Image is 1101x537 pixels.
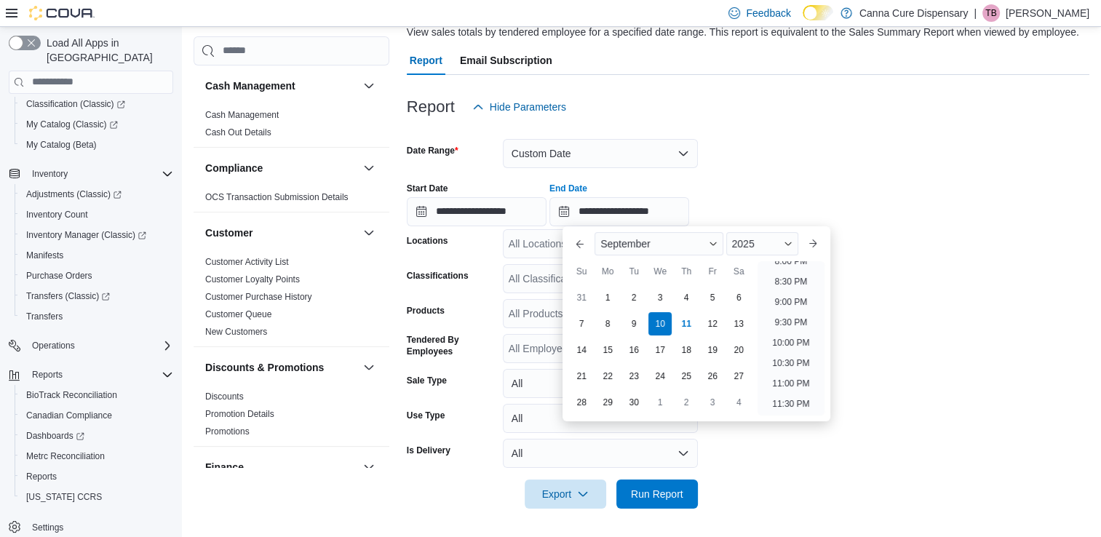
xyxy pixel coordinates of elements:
[32,369,63,381] span: Reports
[15,426,179,446] a: Dashboards
[205,408,274,420] span: Promotion Details
[20,95,173,113] span: Classification (Classic)
[194,188,389,212] div: Compliance
[803,5,833,20] input: Dark Mode
[360,224,378,242] button: Customer
[600,238,650,250] span: September
[596,312,619,335] div: day-8
[205,192,349,202] a: OCS Transaction Submission Details
[15,446,179,466] button: Metrc Reconciliation
[205,426,250,437] a: Promotions
[20,186,173,203] span: Adjustments (Classic)
[466,92,572,122] button: Hide Parameters
[205,256,289,268] span: Customer Activity List
[726,232,798,255] div: Button. Open the year selector. 2025 is currently selected.
[32,168,68,180] span: Inventory
[205,360,357,375] button: Discounts & Promotions
[20,386,173,404] span: BioTrack Reconciliation
[205,226,357,240] button: Customer
[766,375,815,392] li: 11:00 PM
[205,326,267,338] span: New Customers
[20,447,173,465] span: Metrc Reconciliation
[859,4,968,22] p: Canna Cure Dispensary
[525,480,606,509] button: Export
[41,36,173,65] span: Load All Apps in [GEOGRAPHIC_DATA]
[26,165,73,183] button: Inventory
[20,308,68,325] a: Transfers
[15,94,179,114] a: Classification (Classic)
[801,232,824,255] button: Next month
[675,338,698,362] div: day-18
[205,161,263,175] h3: Compliance
[15,184,179,204] a: Adjustments (Classic)
[622,338,645,362] div: day-16
[570,365,593,388] div: day-21
[727,338,750,362] div: day-20
[15,266,179,286] button: Purchase Orders
[15,114,179,135] a: My Catalog (Classic)
[205,274,300,285] span: Customer Loyalty Points
[596,391,619,414] div: day-29
[407,25,1079,40] div: View sales totals by tendered employee for a specified date range. This report is equivalent to t...
[648,391,672,414] div: day-1
[20,247,69,264] a: Manifests
[622,260,645,283] div: Tu
[407,334,497,357] label: Tendered By Employees
[20,247,173,264] span: Manifests
[3,335,179,356] button: Operations
[701,312,724,335] div: day-12
[3,164,179,184] button: Inventory
[616,480,698,509] button: Run Report
[205,360,324,375] h3: Discounts & Promotions
[26,188,122,200] span: Adjustments (Classic)
[407,305,445,317] label: Products
[20,116,173,133] span: My Catalog (Classic)
[205,127,271,138] span: Cash Out Details
[15,466,179,487] button: Reports
[407,235,448,247] label: Locations
[360,159,378,177] button: Compliance
[549,197,689,226] input: Press the down key to enter a popover containing a calendar. Press the escape key to close the po...
[974,4,977,22] p: |
[570,312,593,335] div: day-7
[596,338,619,362] div: day-15
[20,116,124,133] a: My Catalog (Classic)
[570,260,593,283] div: Su
[15,286,179,306] a: Transfers (Classic)
[194,253,389,346] div: Customer
[766,395,815,413] li: 11:30 PM
[732,238,755,250] span: 2025
[20,427,90,445] a: Dashboards
[727,286,750,309] div: day-6
[503,404,698,433] button: All
[26,389,117,401] span: BioTrack Reconciliation
[407,145,458,156] label: Date Range
[360,359,378,376] button: Discounts & Promotions
[205,110,279,120] a: Cash Management
[410,46,442,75] span: Report
[26,139,97,151] span: My Catalog (Beta)
[766,334,815,351] li: 10:00 PM
[15,245,179,266] button: Manifests
[20,407,173,424] span: Canadian Compliance
[20,287,173,305] span: Transfers (Classic)
[570,338,593,362] div: day-14
[26,311,63,322] span: Transfers
[701,260,724,283] div: Fr
[360,77,378,95] button: Cash Management
[20,468,173,485] span: Reports
[26,366,173,383] span: Reports
[15,225,179,245] a: Inventory Manager (Classic)
[26,270,92,282] span: Purchase Orders
[701,286,724,309] div: day-5
[675,286,698,309] div: day-4
[533,480,597,509] span: Export
[26,491,102,503] span: [US_STATE] CCRS
[3,516,179,537] button: Settings
[20,136,103,154] a: My Catalog (Beta)
[205,161,357,175] button: Compliance
[205,79,295,93] h3: Cash Management
[407,197,546,226] input: Press the down key to open a popover containing a calendar.
[407,98,455,116] h3: Report
[26,410,112,421] span: Canadian Compliance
